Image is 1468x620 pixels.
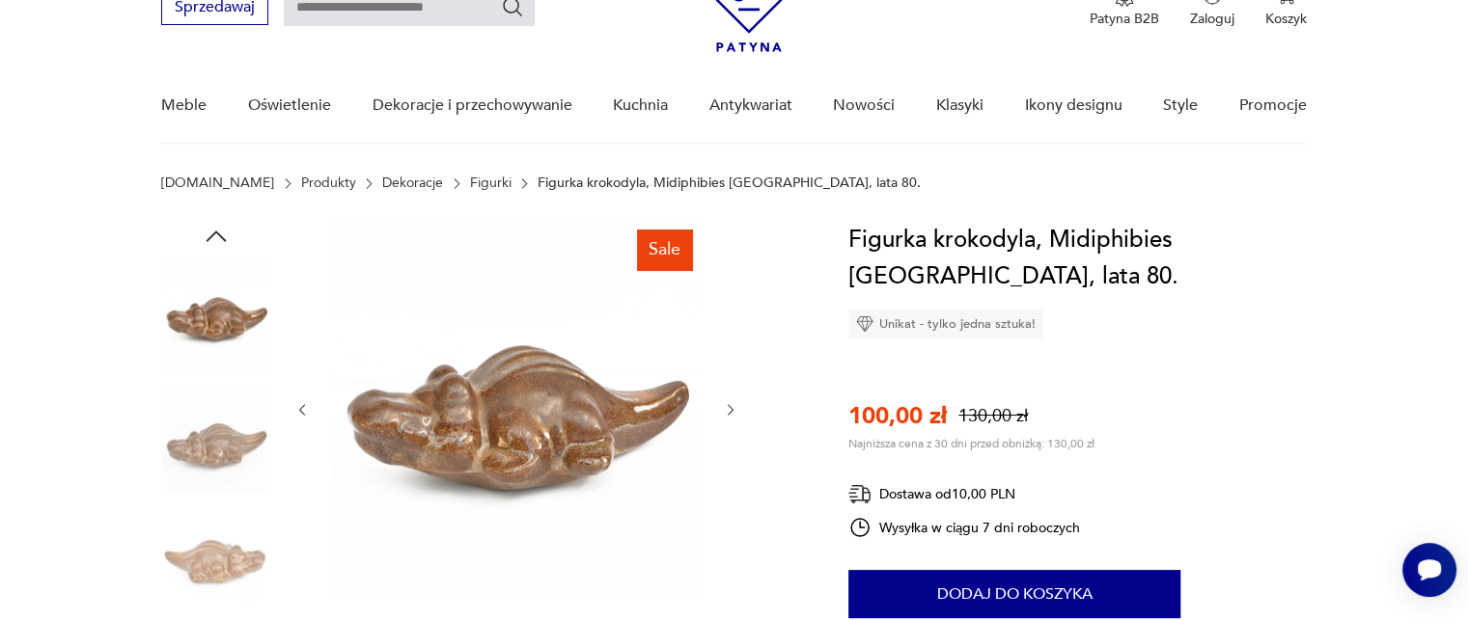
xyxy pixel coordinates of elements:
a: Figurki [470,175,512,191]
a: Kuchnia [613,68,668,143]
iframe: Smartsupp widget button [1402,543,1456,597]
a: Oświetlenie [248,68,331,143]
a: Nowości [833,68,895,143]
a: Dekoracje [382,175,443,191]
a: Klasyki [936,68,983,143]
a: Produkty [301,175,356,191]
img: Ikona diamentu [856,315,873,333]
div: Wysyłka w ciągu 7 dni roboczych [848,516,1080,539]
div: Unikat - tylko jedna sztuka! [848,310,1043,338]
p: 100,00 zł [848,400,947,432]
img: Zdjęcie produktu Figurka krokodyla, Midiphibies Niemcy, lata 80. [161,384,271,494]
img: Ikona dostawy [848,482,872,506]
p: Koszyk [1265,10,1307,28]
p: 130,00 zł [958,404,1028,428]
img: Zdjęcie produktu Figurka krokodyla, Midiphibies Niemcy, lata 80. [330,222,703,594]
a: Ikony designu [1024,68,1122,143]
a: [DOMAIN_NAME] [161,175,274,191]
a: Sprzedawaj [161,2,268,15]
div: Dostawa od 10,00 PLN [848,482,1080,506]
p: Najniższa cena z 30 dni przed obniżką: 130,00 zł [848,436,1094,451]
button: Dodaj do koszyka [848,570,1180,618]
a: Style [1163,68,1198,143]
a: Promocje [1239,68,1307,143]
a: Dekoracje i przechowywanie [372,68,571,143]
p: Figurka krokodyla, Midiphibies [GEOGRAPHIC_DATA], lata 80. [538,175,921,191]
a: Antykwariat [709,68,792,143]
p: Patyna B2B [1090,10,1159,28]
img: Zdjęcie produktu Figurka krokodyla, Midiphibies Niemcy, lata 80. [161,260,271,370]
p: Zaloguj [1190,10,1234,28]
h1: Figurka krokodyla, Midiphibies [GEOGRAPHIC_DATA], lata 80. [848,222,1307,295]
img: Zdjęcie produktu Figurka krokodyla, Midiphibies Niemcy, lata 80. [161,506,271,616]
a: Meble [161,68,207,143]
div: Sale [637,229,692,270]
